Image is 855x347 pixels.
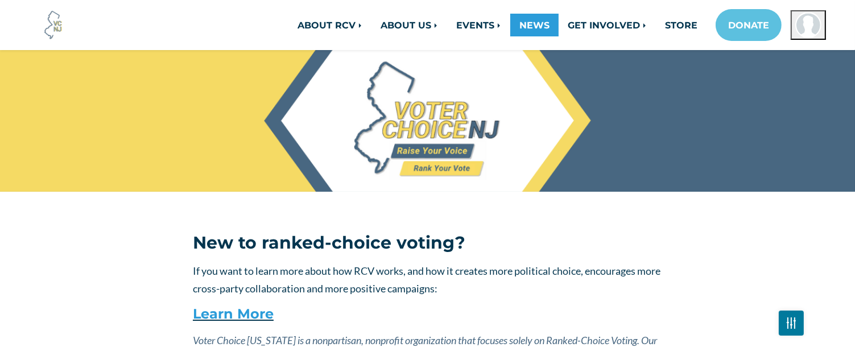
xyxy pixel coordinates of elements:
[193,233,662,253] h3: New to ranked-choice voting?
[791,10,826,40] button: Open profile menu for Philip Welsh
[288,14,371,36] a: ABOUT RCV
[787,320,796,325] img: Fader
[447,14,510,36] a: EVENTS
[193,305,274,322] a: Learn More
[510,14,559,36] a: NEWS
[656,14,707,36] a: STORE
[38,10,69,40] img: Voter Choice NJ
[559,14,656,36] a: GET INVOLVED
[371,14,447,36] a: ABOUT US
[193,262,662,297] p: If you want to learn more about how RCV works, and how it creates more political choice, encourag...
[795,12,821,38] img: Philip Welsh
[716,9,782,41] a: DONATE
[193,9,826,41] nav: Main navigation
